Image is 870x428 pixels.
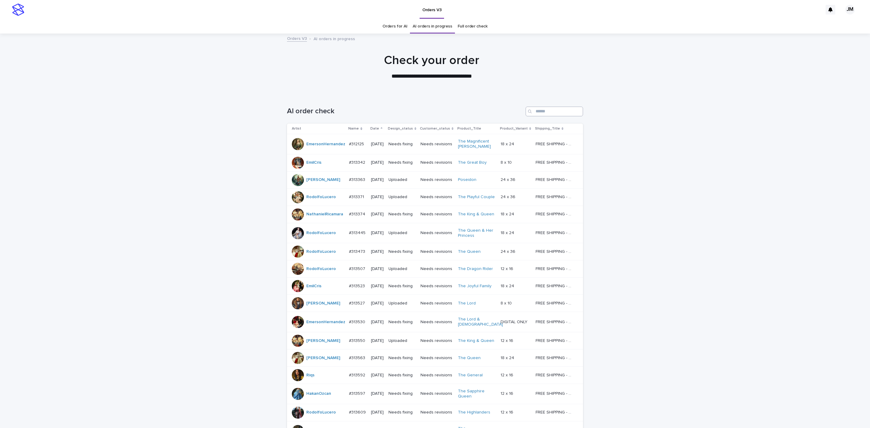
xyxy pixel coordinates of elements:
p: Uploaded [388,177,416,182]
p: FREE SHIPPING - preview in 1-2 business days, after your approval delivery will take 5-10 b.d. [536,409,575,415]
p: 12 x 16 [501,337,514,343]
p: [DATE] [371,212,384,217]
tr: EmilCris #313342#313342 [DATE]Needs fixingNeeds revisionsThe Great Boy 8 x 108 x 10 FREE SHIPPING... [287,154,583,171]
p: #313592 [349,372,366,378]
p: #313445 [349,229,367,236]
p: [DATE] [371,301,384,306]
a: EmilCris [306,284,321,289]
p: FREE SHIPPING - preview in 1-2 business days, after your approval delivery will take 5-10 b.d. [536,300,575,306]
p: #313530 [349,318,366,325]
a: The Lord [458,301,476,306]
p: 12 x 16 [501,390,514,396]
div: JM [845,5,855,14]
p: FREE SHIPPING - preview in 1-2 business days, after your approval delivery will take 5-10 b.d. [536,372,575,378]
a: Orders V3 [287,35,307,42]
p: Needs revisions [420,177,453,182]
p: [DATE] [371,230,384,236]
p: 12 x 16 [501,409,514,415]
a: Full order check [458,19,488,34]
p: Needs revisions [420,142,453,147]
p: #313507 [349,265,366,272]
a: RodolfoLucero [306,249,336,254]
p: Shipping_Title [535,125,560,132]
p: Artist [292,125,301,132]
p: Needs fixing [388,160,416,165]
p: Design_status [388,125,413,132]
p: #313609 [349,409,367,415]
p: FREE SHIPPING - preview in 1-2 business days, after your approval delivery will take 5-10 b.d. [536,390,575,396]
p: [DATE] [371,160,384,165]
p: Needs revisions [420,391,453,396]
p: #313473 [349,248,366,254]
p: Needs revisions [420,356,453,361]
p: [DATE] [371,284,384,289]
p: Needs revisions [420,338,453,343]
a: The King & Queen [458,338,494,343]
tr: [PERSON_NAME] #313527#313527 [DATE]UploadedNeeds revisionsThe Lord 8 x 108 x 10 FREE SHIPPING - p... [287,295,583,312]
p: #313527 [349,300,366,306]
tr: [PERSON_NAME] #313550#313550 [DATE]UploadedNeeds revisionsThe King & Queen 12 x 1612 x 16 FREE SH... [287,332,583,349]
a: The Lord & [DEMOGRAPHIC_DATA] [458,317,503,327]
p: Customer_status [420,125,450,132]
tr: EmilCris #313523#313523 [DATE]Needs fixingNeeds revisionsThe Joyful Family 18 x 2418 x 24 FREE SH... [287,278,583,295]
p: #313523 [349,282,366,289]
p: Needs fixing [388,391,416,396]
p: #313374 [349,211,366,217]
p: #313597 [349,390,366,396]
a: [PERSON_NAME] [306,356,340,361]
a: RodolfoLucero [306,195,336,200]
tr: Riqs #313592#313592 [DATE]Needs fixingNeeds revisionsThe General 12 x 1612 x 16 FREE SHIPPING - p... [287,366,583,384]
p: #313363 [349,176,366,182]
a: [PERSON_NAME] [306,177,340,182]
tr: EmersonHernandez #312125#312125 [DATE]Needs fixingNeeds revisionsThe Magnificent [PERSON_NAME] 18... [287,134,583,154]
p: Product_Title [457,125,481,132]
a: EmilCris [306,160,321,165]
tr: [PERSON_NAME] #313563#313563 [DATE]Needs fixingNeeds revisionsThe Queen 18 x 2418 x 24 FREE SHIPP... [287,349,583,366]
p: Needs revisions [420,373,453,378]
p: Uploaded [388,266,416,272]
h1: Check your order [284,53,580,68]
a: The Joyful Family [458,284,491,289]
p: Uploaded [388,230,416,236]
p: Needs revisions [420,249,453,254]
p: [DATE] [371,249,384,254]
a: EmersonHernandez [306,320,345,325]
p: Needs fixing [388,212,416,217]
p: [DATE] [371,195,384,200]
p: Needs revisions [420,320,453,325]
p: Needs revisions [420,212,453,217]
p: [DATE] [371,177,384,182]
p: FREE SHIPPING - preview in 1-2 business days, after your approval delivery will take 5-10 b.d. [536,337,575,343]
tr: RodolfoLucero #313371#313371 [DATE]UploadedNeeds revisionsThe Playful Couple 24 x 3624 x 36 FREE ... [287,188,583,206]
p: Needs revisions [420,160,453,165]
p: Needs fixing [388,142,416,147]
a: [PERSON_NAME] [306,338,340,343]
p: 18 x 24 [501,211,515,217]
p: Product_Variant [500,125,528,132]
p: Date [370,125,379,132]
p: Uploaded [388,338,416,343]
a: The Magnificent [PERSON_NAME] [458,139,496,149]
p: FREE SHIPPING - preview in 1-2 business days, after your approval delivery will take 5-10 b.d. [536,176,575,182]
p: FREE SHIPPING - preview in 1-2 business days, after your approval delivery will take 5-10 b.d. [536,211,575,217]
p: Needs fixing [388,284,416,289]
p: FREE SHIPPING - preview in 1-2 business days, after your approval delivery will take 5-10 b.d. [536,193,575,200]
p: 18 x 24 [501,229,515,236]
tr: RodolfoLucero #313609#313609 [DATE]Needs fixingNeeds revisionsThe Highlanders 12 x 1612 x 16 FREE... [287,404,583,421]
p: Needs fixing [388,320,416,325]
a: Orders for AI [382,19,407,34]
a: The Sapphire Queen [458,389,496,399]
a: The Queen [458,249,481,254]
a: The Queen & Her Princess [458,228,496,238]
p: [DATE] [371,338,384,343]
p: Needs revisions [420,195,453,200]
tr: [PERSON_NAME] #313363#313363 [DATE]UploadedNeeds revisionsPoseidon 24 x 3624 x 36 FREE SHIPPING -... [287,171,583,188]
p: FREE SHIPPING - preview in 1-2 business days, after your approval delivery will take 5-10 b.d. [536,140,575,147]
p: Needs revisions [420,266,453,272]
p: [DATE] [371,410,384,415]
p: AI orders in progress [314,35,355,42]
p: FREE SHIPPING - preview in 1-2 business days, after your approval delivery will take 5-10 b.d. [536,248,575,254]
a: RodolfoLucero [306,266,336,272]
p: FREE SHIPPING - preview in 1-2 business days, after your approval delivery will take 5-10 b.d. [536,159,575,165]
p: 12 x 16 [501,265,514,272]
